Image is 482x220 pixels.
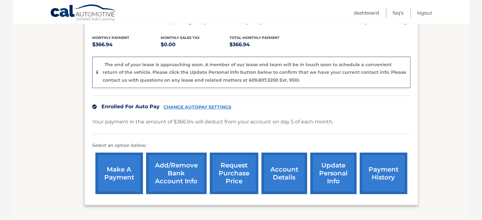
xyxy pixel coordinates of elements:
[92,35,129,40] span: Monthly Payment
[146,153,207,194] a: Add/Remove bank account info
[161,40,229,49] p: $0.00
[92,117,333,126] p: Your payment in the amount of $366.94 will deduct from your account on day 5 of each month.
[103,62,406,83] p: The end of your lease is approaching soon. A member of our lease end team will be in touch soon t...
[50,4,117,22] a: Cal Automotive
[229,40,298,49] p: $366.94
[310,153,357,194] a: update personal info
[161,35,200,40] span: Monthly sales Tax
[417,8,432,18] a: Logout
[101,104,160,110] span: Enrolled For Auto Pay
[261,153,307,194] a: account details
[393,8,403,18] a: FAQ's
[164,104,231,110] a: CHANGE AUTOPAY SETTINGS
[92,104,97,109] img: check.svg
[229,35,280,40] span: Total Monthly Payment
[92,142,410,149] p: Select an option below:
[92,40,161,49] p: $366.94
[95,153,143,194] a: make a payment
[354,8,379,18] a: Dashboard
[360,153,407,194] a: payment history
[210,153,258,194] a: request purchase price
